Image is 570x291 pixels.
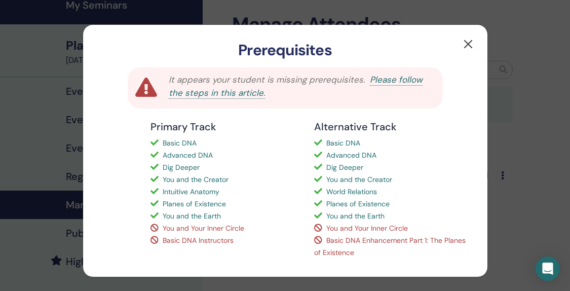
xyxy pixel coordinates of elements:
[536,257,560,281] div: Open Intercom Messenger
[314,236,466,257] span: Basic DNA Enhancement Part 1: The Planes of Existence
[326,163,363,172] span: Dig Deeper
[314,121,466,133] h4: Alternative Track
[163,236,234,245] span: Basic DNA Instructors
[163,163,200,172] span: Dig Deeper
[163,187,219,196] span: Intuitive Anatomy
[150,121,302,133] h4: Primary Track
[326,187,377,196] span: World Relations
[163,175,229,184] span: You and the Creator
[326,175,392,184] span: You and the Creator
[326,224,408,233] span: You and Your Inner Circle
[163,211,221,221] span: You and the Earth
[326,199,390,208] span: Planes of Existence
[326,211,385,221] span: You and the Earth
[99,41,471,59] h3: Prerequisites
[326,138,360,148] span: Basic DNA
[326,151,376,160] span: Advanced DNA
[163,224,244,233] span: You and Your Inner Circle
[169,74,365,85] span: It appears your student is missing prerequisites.
[169,74,423,99] a: Please follow the steps in this article.
[163,199,226,208] span: Planes of Existence
[163,138,197,148] span: Basic DNA
[163,151,213,160] span: Advanced DNA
